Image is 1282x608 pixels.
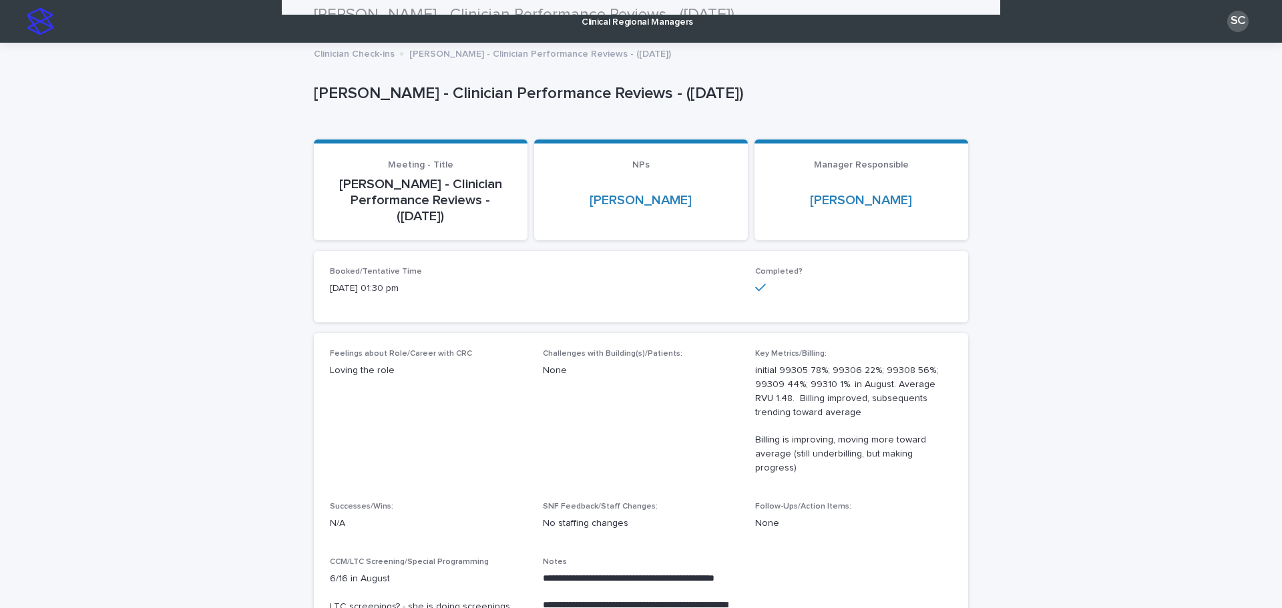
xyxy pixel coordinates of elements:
span: Follow-Ups/Action Items: [755,503,851,511]
span: Manager Responsible [814,160,909,170]
p: None [755,517,952,531]
span: Completed? [755,268,803,276]
span: Notes [543,558,567,566]
p: No staffing changes [543,517,740,531]
p: None [543,364,740,378]
p: [DATE] 01:30 pm [330,282,527,296]
p: [PERSON_NAME] - Clinician Performance Reviews - ([DATE]) [409,45,671,60]
span: SNF Feedback/Staff Changes: [543,503,658,511]
span: Meeting - Title [388,160,453,170]
span: CCM/LTC Screening/Special Programming [330,558,489,566]
p: [PERSON_NAME] - Clinician Performance Reviews - ([DATE]) [330,176,511,224]
span: NPs [632,160,650,170]
p: [PERSON_NAME] - Clinician Performance Reviews - ([DATE]) [314,84,963,103]
p: Loving the role [330,364,527,378]
p: initial 99305 78%; 99306 22%; 99308 56%; 99309 44%; 99310 1%. in August. Average RVU 1.48. Billin... [755,364,952,475]
img: stacker-logo-s-only.png [27,8,53,35]
span: Feelings about Role/Career with CRC [330,350,472,358]
p: N/A [330,517,527,531]
div: SC [1227,11,1249,32]
span: Challenges with Building(s)/Patients: [543,350,682,358]
a: [PERSON_NAME] [590,192,692,208]
span: Successes/Wins: [330,503,393,511]
span: Key Metrics/Billing: [755,350,827,358]
span: Booked/Tentative Time [330,268,422,276]
a: [PERSON_NAME] [810,192,912,208]
p: Clinician Check-ins [314,45,395,60]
